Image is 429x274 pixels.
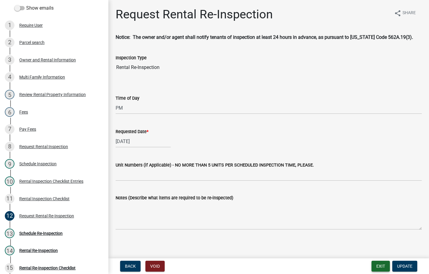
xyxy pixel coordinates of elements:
div: 6 [5,107,14,117]
button: Back [120,261,141,272]
label: Notes (Describe what items are required to be re-inspected) [116,196,233,200]
div: Schedule Inspection [19,162,57,166]
div: 11 [5,194,14,204]
span: Share [403,10,416,17]
div: Request Rental Inspection [19,145,68,149]
button: shareShare [389,7,421,19]
div: Review Rental Property Information [19,92,86,97]
div: Parcel search [19,40,45,45]
div: 14 [5,246,14,255]
div: 2 [5,38,14,47]
i: share [394,10,401,17]
div: 12 [5,211,14,221]
div: 13 [5,229,14,238]
div: 4 [5,72,14,82]
div: 9 [5,159,14,169]
div: Request Rental Re-Inspection [19,214,74,218]
label: Show emails [14,5,54,12]
div: 1 [5,20,14,30]
div: 3 [5,55,14,65]
div: 15 [5,263,14,273]
div: 8 [5,142,14,151]
div: Rental Re-Inspection [19,248,58,253]
span: Update [397,264,412,269]
label: Unit Numbers (if Applicable) - NO MORE THAN 5 UNITS PER SCHEDULED INSPECTION TIME, PLEASE. [116,163,314,167]
button: Exit [371,261,390,272]
div: Multi Family Information [19,75,65,79]
input: mm/dd/yyyy [116,135,171,148]
div: Fees [19,110,28,114]
label: Time of Day [116,96,139,101]
div: Require User [19,23,43,27]
div: Owner and Rental Information [19,58,76,62]
div: Rental Re-Inspection Checklist [19,266,76,270]
div: 7 [5,124,14,134]
label: Requested Date [116,130,148,134]
div: Rental Inspection Checklist [19,197,70,201]
div: Schedule Re-Inspection [19,231,63,235]
div: 10 [5,176,14,186]
label: Inspection Type [116,56,147,60]
div: Pay Fees [19,127,36,131]
button: Void [145,261,165,272]
h1: Request Rental Re-Inspection [116,7,273,22]
div: Rental Inspection Checklist Entries [19,179,83,183]
div: 5 [5,90,14,99]
span: Back [125,264,136,269]
button: Update [392,261,417,272]
strong: Notice: The owner and/or agent shall notify tenants of inspection at least 24 hours in advance, a... [116,34,413,40]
